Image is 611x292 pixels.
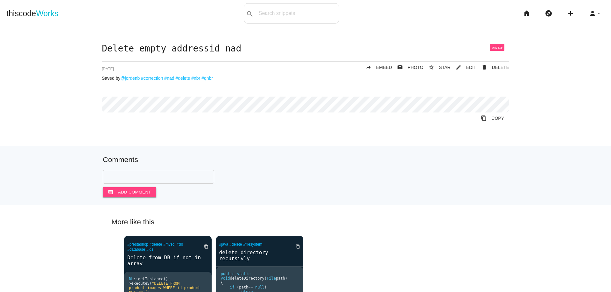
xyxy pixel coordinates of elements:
[244,3,256,23] button: search
[296,241,300,252] i: content_copy
[131,281,150,286] span: executeS
[163,242,175,247] a: #mysql
[6,3,59,24] a: thiscodeWorks
[267,276,276,281] span: File
[439,65,450,70] span: STAR
[361,62,392,73] a: replyEMBED
[237,285,239,289] span: (
[191,76,200,81] a: #nbr
[221,272,235,276] span: public
[481,62,487,73] i: delete
[264,276,267,281] span: (
[230,285,234,289] span: if
[466,65,476,70] span: EDIT
[476,112,509,124] a: Copy to Clipboard
[492,65,509,70] span: DELETE
[103,156,508,164] h5: Comments
[36,9,58,18] span: Works
[476,62,509,73] a: Delete Post
[229,242,242,247] a: #delete
[397,62,403,73] i: photo_camera
[221,276,230,281] span: void
[392,62,424,73] a: photo_cameraPHOTO
[146,247,153,252] a: #ids
[108,187,113,197] i: comment
[481,112,487,124] i: content_copy
[408,65,424,70] span: PHOTO
[423,62,450,73] button: star_borderSTAR
[276,276,285,281] span: path
[216,249,304,262] a: delete directory recursivly
[545,3,552,24] i: explore
[102,218,509,226] h5: More like this
[428,62,434,73] i: star_border
[175,76,190,81] a: #delete
[133,277,138,281] span: ::
[255,285,264,289] span: null
[204,241,208,252] i: content_copy
[127,247,145,252] a: #database
[129,277,170,286] span: ()->
[246,4,254,24] i: search
[366,62,371,73] i: reply
[523,3,530,24] i: home
[102,44,509,54] h1: Delete empty addressid nad
[129,277,133,281] span: Db
[141,76,163,81] a: #correction
[239,285,248,289] span: path
[150,242,162,247] a: #delete
[230,276,264,281] span: deleteDirectory
[589,3,596,24] i: person
[201,76,213,81] a: #qnbr
[243,242,262,247] a: #filesystem
[451,62,476,73] a: mode_editEDIT
[199,241,208,252] a: Copy to Clipboard
[103,187,156,197] button: commentAdd comment
[120,76,140,81] a: @jordenb
[138,277,163,281] span: getInstance
[237,272,250,276] span: static
[376,65,392,70] span: EMBED
[102,76,509,81] p: Saved by
[248,285,253,289] span: ==
[221,281,223,285] span: {
[264,285,267,289] span: )
[124,254,212,267] a: Delete from DB if not in array
[291,241,300,252] a: Copy to Clipboard
[177,242,183,247] a: #db
[567,3,574,24] i: add
[164,76,174,81] a: #nad
[256,7,339,20] input: Search snippets
[150,281,152,286] span: (
[219,242,228,247] a: #java
[596,3,601,24] i: arrow_drop_down
[456,62,461,73] i: mode_edit
[127,242,148,247] a: #prestashop
[102,67,114,71] span: [DATE]
[285,276,287,281] span: )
